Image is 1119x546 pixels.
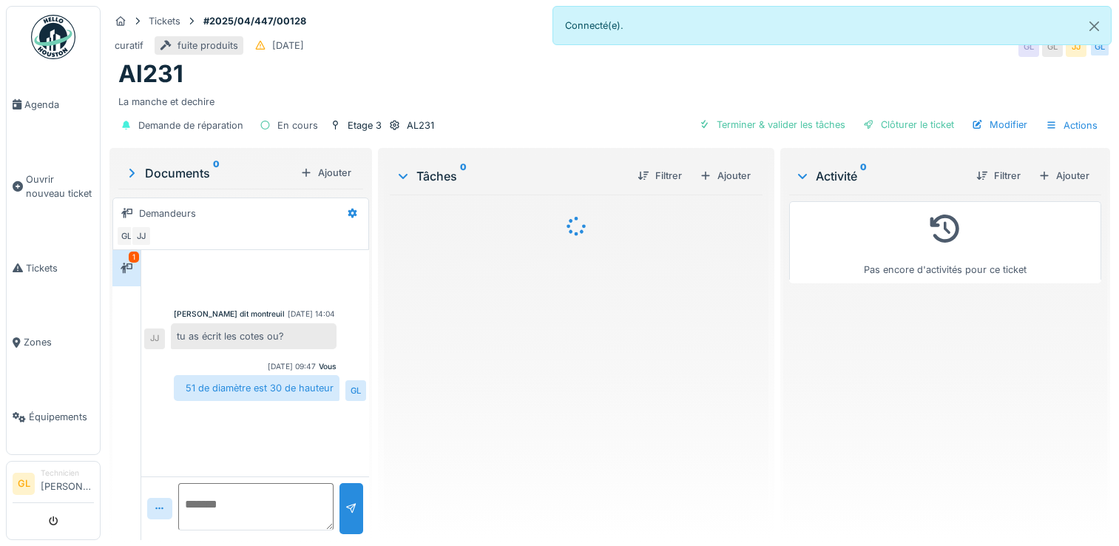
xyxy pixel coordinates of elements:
[1032,166,1095,186] div: Ajouter
[268,361,316,372] div: [DATE] 09:47
[174,375,339,401] div: 51 de diamètre est 30 de hauteur
[1042,36,1063,57] div: GL
[693,115,851,135] div: Terminer & valider les tâches
[13,473,35,495] li: GL
[118,89,1101,109] div: La manche et dechire
[7,231,100,306] a: Tickets
[288,309,335,320] div: [DATE] 14:04
[694,166,757,186] div: Ajouter
[294,163,357,183] div: Ajouter
[24,335,94,349] span: Zones
[552,6,1112,45] div: Connecté(e).
[149,14,180,28] div: Tickets
[139,206,196,220] div: Demandeurs
[1078,7,1111,46] button: Close
[213,164,220,182] sup: 0
[24,98,94,112] span: Agenda
[345,380,366,401] div: GL
[7,142,100,231] a: Ouvrir nouveau ticket
[171,323,337,349] div: tu as écrit les cotes ou?
[118,60,183,88] h1: Al231
[795,167,964,185] div: Activité
[197,14,312,28] strong: #2025/04/447/00128
[26,261,94,275] span: Tickets
[348,118,382,132] div: Etage 3
[1018,36,1039,57] div: GL
[860,167,867,185] sup: 0
[26,172,94,200] span: Ouvrir nouveau ticket
[319,361,337,372] div: Vous
[178,38,238,53] div: fuite produits
[7,306,100,380] a: Zones
[7,67,100,142] a: Agenda
[129,252,139,263] div: 1
[460,167,467,185] sup: 0
[31,15,75,59] img: Badge_color-CXgf-gQk.svg
[13,468,94,503] a: GL Technicien[PERSON_NAME]
[857,115,960,135] div: Clôturer le ticket
[41,468,94,499] li: [PERSON_NAME]
[124,164,294,182] div: Documents
[29,410,94,424] span: Équipements
[131,226,152,246] div: JJ
[144,328,165,349] div: JJ
[966,115,1033,135] div: Modifier
[7,380,100,454] a: Équipements
[138,118,243,132] div: Demande de réparation
[1066,36,1086,57] div: JJ
[1039,115,1104,136] div: Actions
[116,226,137,246] div: GL
[174,309,285,320] div: [PERSON_NAME] dit montreuil
[799,208,1092,277] div: Pas encore d'activités pour ce ticket
[115,38,143,53] div: curatif
[272,38,304,53] div: [DATE]
[1089,36,1110,57] div: GL
[277,118,318,132] div: En cours
[970,166,1027,186] div: Filtrer
[632,166,688,186] div: Filtrer
[41,468,94,479] div: Technicien
[396,167,626,185] div: Tâches
[407,118,434,132] div: AL231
